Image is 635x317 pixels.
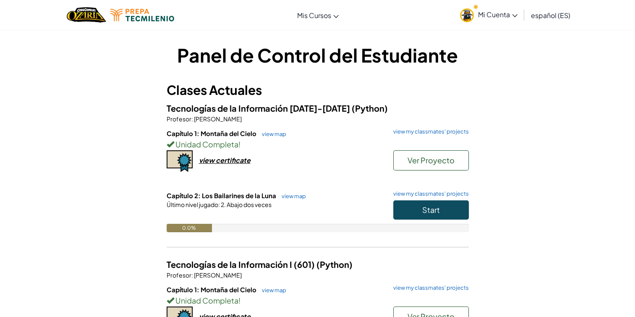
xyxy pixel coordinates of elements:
span: Capítulo 1: Montaña del Cielo [167,129,258,137]
a: español (ES) [527,4,575,26]
span: (Python) [316,259,353,270]
img: avatar [460,8,474,22]
span: [PERSON_NAME] [193,271,242,279]
span: Ver Proyecto [408,155,455,165]
span: ! [238,139,240,149]
a: Mis Cursos [293,4,343,26]
span: 2. [220,201,226,208]
span: : [191,115,193,123]
div: 0.0% [167,224,212,232]
span: Profesor [167,271,191,279]
img: Tecmilenio logo [110,9,174,21]
span: español (ES) [531,11,570,20]
span: Mis Cursos [297,11,331,20]
span: Unidad Completa [174,296,238,305]
span: Último nivel jugado [167,201,218,208]
span: ! [238,296,240,305]
span: Profesor [167,115,191,123]
span: Capítulo 1: Montaña del Cielo [167,286,258,293]
span: Mi Cuenta [478,10,517,19]
span: Tecnologías de la Información I (601) [167,259,316,270]
img: Home [67,6,106,24]
div: view certificate [199,156,251,165]
span: Abajo dos veces [226,201,272,208]
span: : [218,201,220,208]
a: Mi Cuenta [456,2,522,28]
button: Ver Proyecto [393,150,469,170]
a: view my classmates' projects [389,285,469,291]
a: view my classmates' projects [389,191,469,196]
a: view map [277,193,306,199]
span: Unidad Completa [174,139,238,149]
a: view certificate [167,156,251,165]
span: Capítulo 2: Los Bailarines de la Luna [167,191,277,199]
span: Start [422,205,440,215]
img: certificate-icon.png [167,150,193,172]
span: Tecnologías de la Información [DATE]-[DATE] [167,103,352,113]
h1: Panel de Control del Estudiante [167,42,469,68]
span: : [191,271,193,279]
h3: Clases Actuales [167,81,469,100]
button: Start [393,200,469,220]
a: view map [258,287,286,293]
span: [PERSON_NAME] [193,115,242,123]
a: view my classmates' projects [389,129,469,134]
span: (Python) [352,103,388,113]
a: Ozaria by CodeCombat logo [67,6,106,24]
a: view map [258,131,286,137]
